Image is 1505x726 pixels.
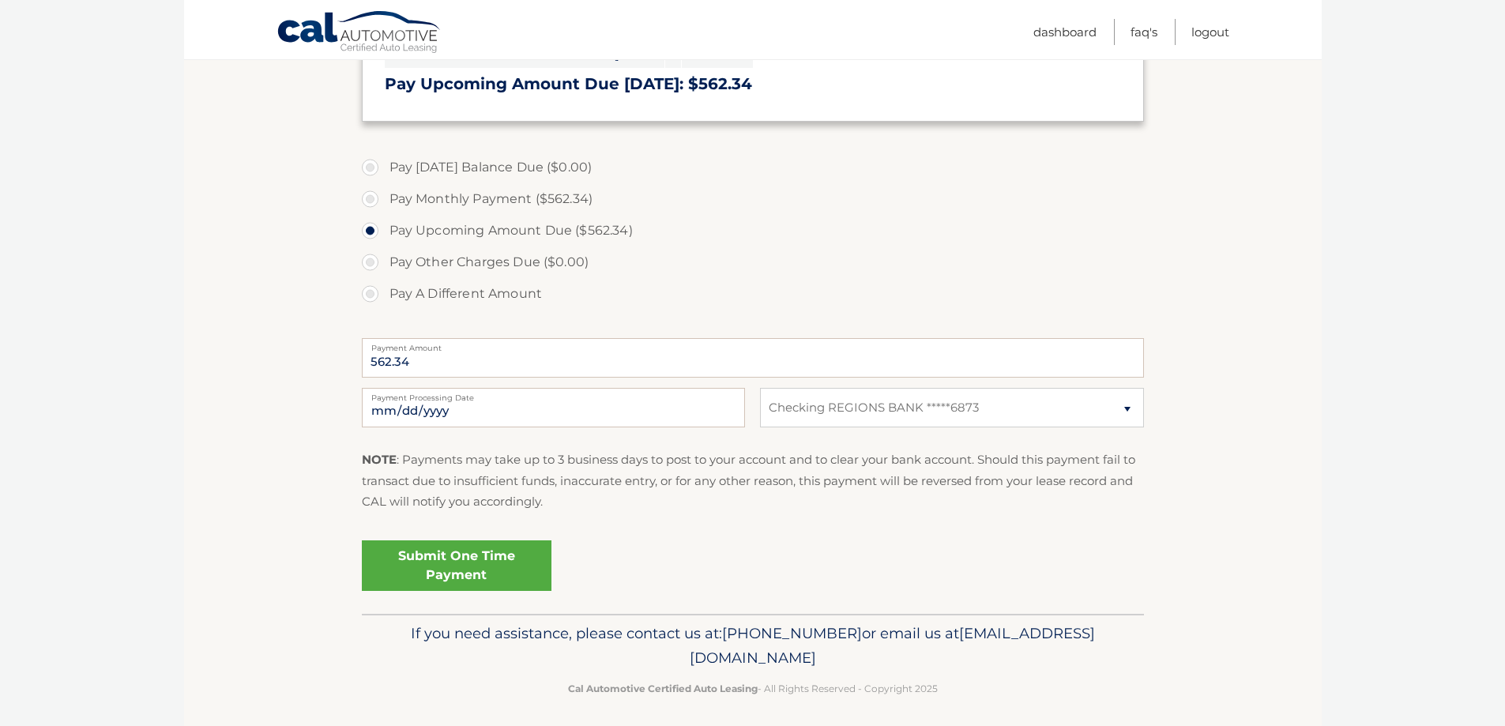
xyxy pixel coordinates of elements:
[1033,19,1097,45] a: Dashboard
[362,452,397,467] strong: NOTE
[372,680,1134,697] p: - All Rights Reserved - Copyright 2025
[362,215,1144,246] label: Pay Upcoming Amount Due ($562.34)
[362,278,1144,310] label: Pay A Different Amount
[277,10,442,56] a: Cal Automotive
[362,388,745,401] label: Payment Processing Date
[722,624,862,642] span: [PHONE_NUMBER]
[362,450,1144,512] p: : Payments may take up to 3 business days to post to your account and to clear your bank account....
[362,246,1144,278] label: Pay Other Charges Due ($0.00)
[362,388,745,427] input: Payment Date
[362,338,1144,351] label: Payment Amount
[372,621,1134,671] p: If you need assistance, please contact us at: or email us at
[1131,19,1157,45] a: FAQ's
[568,683,758,694] strong: Cal Automotive Certified Auto Leasing
[362,183,1144,215] label: Pay Monthly Payment ($562.34)
[385,74,1121,94] h3: Pay Upcoming Amount Due [DATE]: $562.34
[362,152,1144,183] label: Pay [DATE] Balance Due ($0.00)
[362,338,1144,378] input: Payment Amount
[362,540,551,591] a: Submit One Time Payment
[1191,19,1229,45] a: Logout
